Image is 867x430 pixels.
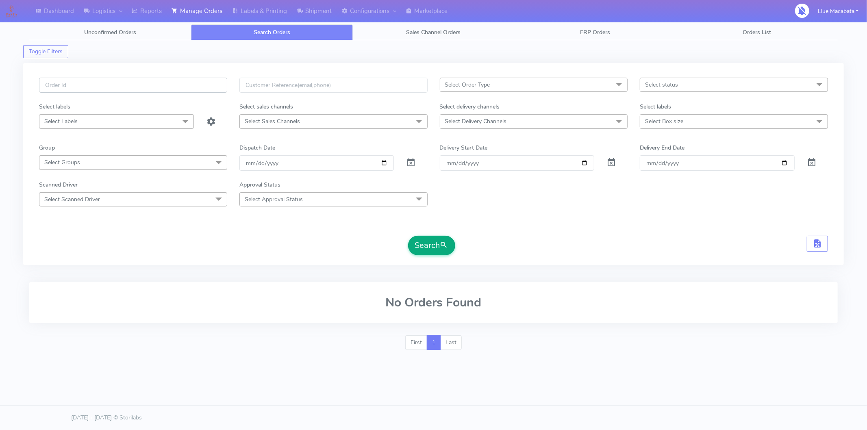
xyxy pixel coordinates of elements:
[408,236,455,255] button: Search
[39,296,828,309] h2: No Orders Found
[580,28,610,36] span: ERP Orders
[44,195,100,203] span: Select Scanned Driver
[239,180,280,189] label: Approval Status
[812,3,865,20] button: Llue Macabata
[640,143,684,152] label: Delivery End Date
[427,335,441,350] a: 1
[245,117,300,125] span: Select Sales Channels
[29,24,838,40] ul: Tabs
[44,159,80,166] span: Select Groups
[39,102,70,111] label: Select labels
[440,102,500,111] label: Select delivery channels
[445,117,507,125] span: Select Delivery Channels
[406,28,461,36] span: Sales Channel Orders
[645,117,683,125] span: Select Box size
[39,143,55,152] label: Group
[39,180,78,189] label: Scanned Driver
[239,102,293,111] label: Select sales channels
[640,102,671,111] label: Select labels
[239,143,275,152] label: Dispatch Date
[39,78,227,93] input: Order Id
[44,117,78,125] span: Select Labels
[254,28,290,36] span: Search Orders
[239,78,428,93] input: Customer Reference(email,phone)
[245,195,303,203] span: Select Approval Status
[445,81,490,89] span: Select Order Type
[743,28,771,36] span: Orders List
[645,81,678,89] span: Select status
[23,45,68,58] button: Toggle Filters
[440,143,488,152] label: Delivery Start Date
[84,28,136,36] span: Unconfirmed Orders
